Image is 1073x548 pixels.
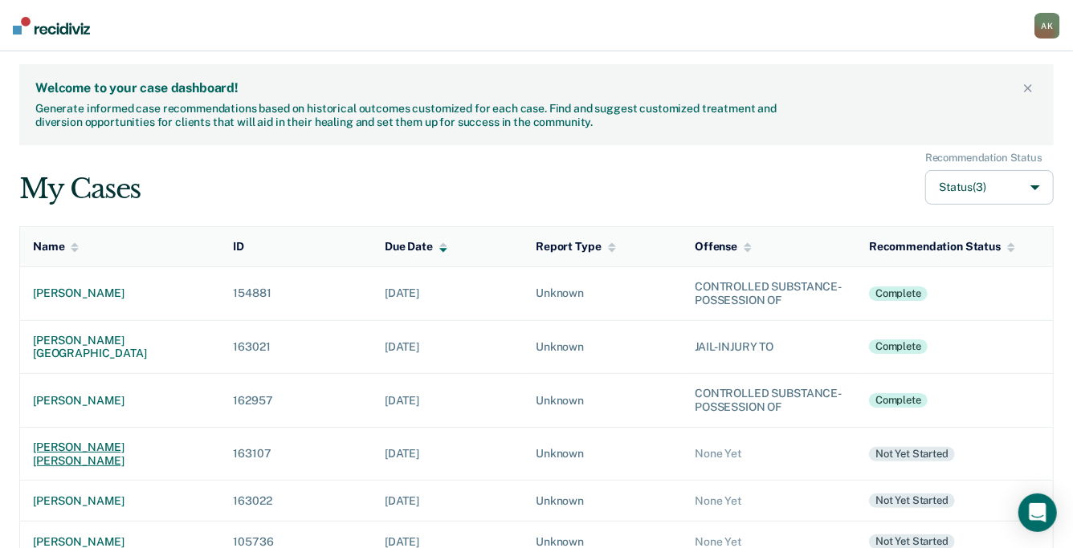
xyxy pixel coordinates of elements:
[925,170,1054,205] button: Status(3)
[695,387,843,414] div: CONTROLLED SUBSTANCE-POSSESSION OF
[869,339,928,354] div: Complete
[1034,13,1060,39] button: AK
[372,427,523,481] td: [DATE]
[33,240,79,254] div: Name
[372,266,523,320] td: [DATE]
[372,481,523,522] td: [DATE]
[695,340,843,354] div: JAIL-INJURY TO
[35,102,781,129] div: Generate informed case recommendations based on historical outcomes customized for each case. Fin...
[523,374,682,428] td: Unknown
[523,481,682,522] td: Unknown
[695,494,843,508] div: None Yet
[220,266,372,320] td: 154881
[869,447,955,461] div: Not yet started
[869,393,928,408] div: Complete
[695,240,752,254] div: Offense
[536,240,615,254] div: Report Type
[19,173,141,205] div: My Cases
[385,240,447,254] div: Due Date
[925,152,1042,164] div: Recommendation Status
[33,286,207,300] div: [PERSON_NAME]
[523,427,682,481] td: Unknown
[523,320,682,374] td: Unknown
[1034,13,1060,39] div: A K
[33,334,207,361] div: [PERSON_NAME][GEOGRAPHIC_DATA]
[372,320,523,374] td: [DATE]
[1018,493,1057,532] div: Open Intercom Messenger
[869,286,928,301] div: Complete
[13,17,90,35] img: Recidiviz
[220,320,372,374] td: 163021
[220,374,372,428] td: 162957
[869,240,1015,254] div: Recommendation Status
[35,80,1018,95] div: Welcome to your case dashboard!
[372,374,523,428] td: [DATE]
[33,494,207,508] div: [PERSON_NAME]
[233,240,244,254] div: ID
[869,493,955,508] div: Not yet started
[33,394,207,408] div: [PERSON_NAME]
[220,481,372,522] td: 163022
[695,280,843,307] div: CONTROLLED SUBSTANCE-POSSESSION OF
[33,440,207,468] div: [PERSON_NAME] [PERSON_NAME]
[695,447,843,461] div: None Yet
[220,427,372,481] td: 163107
[523,266,682,320] td: Unknown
